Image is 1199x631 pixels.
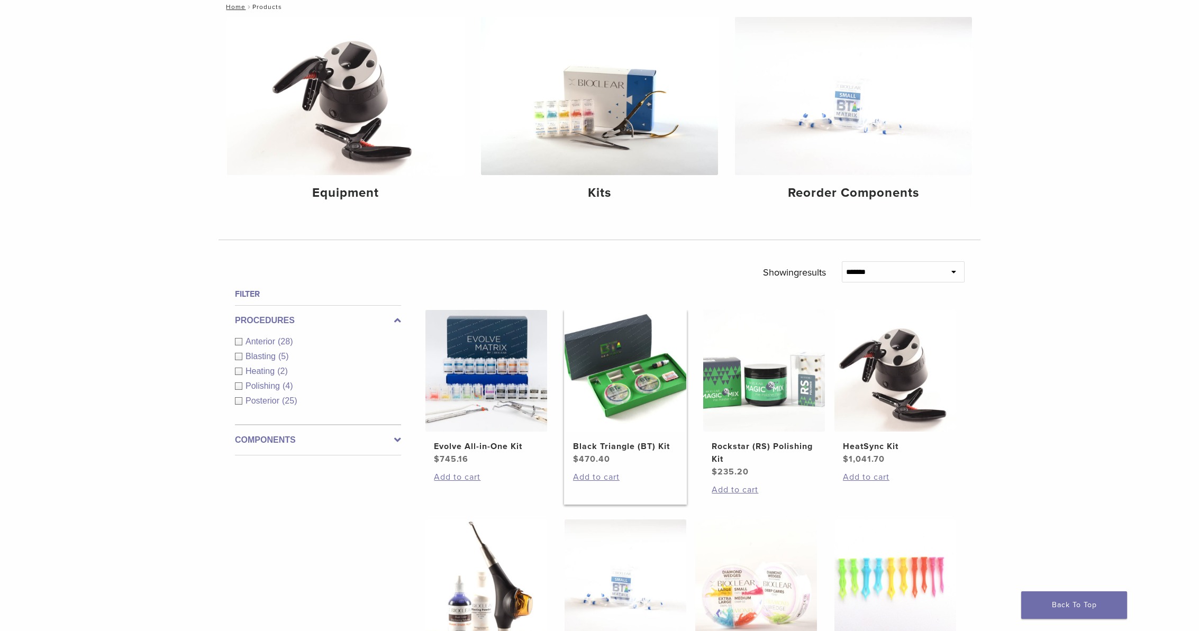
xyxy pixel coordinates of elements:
[703,310,825,432] img: Rockstar (RS) Polishing Kit
[425,310,547,432] img: Evolve All-in-One Kit
[434,471,539,483] a: Add to cart: “Evolve All-in-One Kit”
[481,17,718,209] a: Kits
[223,3,246,11] a: Home
[282,396,297,405] span: (25)
[235,434,401,446] label: Components
[434,454,468,464] bdi: 745.16
[763,261,826,284] p: Showing results
[843,471,948,483] a: Add to cart: “HeatSync Kit”
[573,440,678,453] h2: Black Triangle (BT) Kit
[278,352,289,361] span: (5)
[489,184,710,203] h4: Kits
[283,381,293,390] span: (4)
[246,4,252,10] span: /
[703,310,826,478] a: Rockstar (RS) Polishing KitRockstar (RS) Polishing Kit $235.20
[735,17,972,175] img: Reorder Components
[565,310,686,432] img: Black Triangle (BT) Kit
[235,314,401,327] label: Procedures
[246,396,282,405] span: Posterior
[843,454,849,464] span: $
[573,454,610,464] bdi: 470.40
[425,310,548,465] a: Evolve All-in-One KitEvolve All-in-One Kit $745.16
[743,184,964,203] h4: Reorder Components
[434,440,539,453] h2: Evolve All-in-One Kit
[278,337,293,346] span: (28)
[246,381,283,390] span: Polishing
[843,454,885,464] bdi: 1,041.70
[573,454,579,464] span: $
[277,367,288,376] span: (2)
[227,17,464,175] img: Equipment
[712,467,749,477] bdi: 235.20
[246,337,278,346] span: Anterior
[235,288,401,300] h4: Filter
[246,352,278,361] span: Blasting
[1021,591,1127,619] a: Back To Top
[481,17,718,175] img: Kits
[434,454,440,464] span: $
[843,440,948,453] h2: HeatSync Kit
[834,310,956,432] img: HeatSync Kit
[712,467,717,477] span: $
[573,471,678,483] a: Add to cart: “Black Triangle (BT) Kit”
[712,440,816,465] h2: Rockstar (RS) Polishing Kit
[834,310,957,465] a: HeatSync KitHeatSync Kit $1,041.70
[564,310,687,465] a: Black Triangle (BT) KitBlack Triangle (BT) Kit $470.40
[246,367,277,376] span: Heating
[735,17,972,209] a: Reorder Components
[227,17,464,209] a: Equipment
[712,483,816,496] a: Add to cart: “Rockstar (RS) Polishing Kit”
[235,184,456,203] h4: Equipment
